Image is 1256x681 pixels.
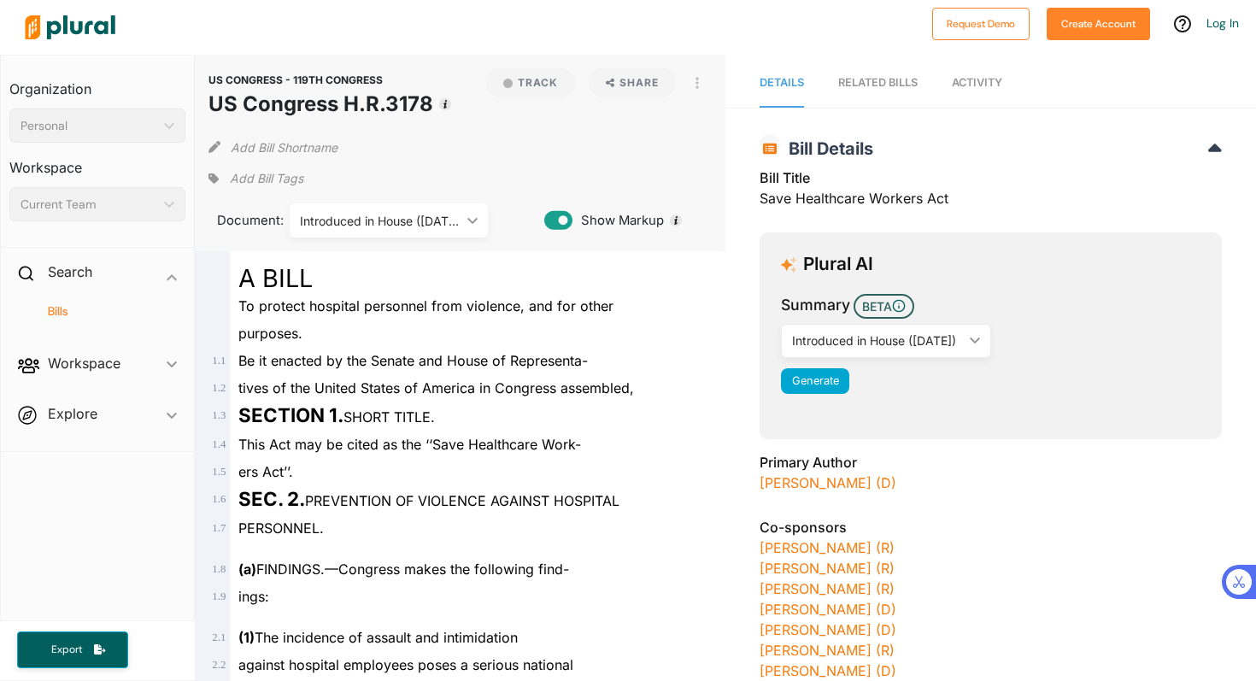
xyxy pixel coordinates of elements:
[48,262,92,281] h2: Search
[760,474,896,491] a: [PERSON_NAME] (D)
[238,561,569,578] span: FINDINGS.—Congress makes the following find-
[238,263,313,293] span: A BILL
[212,659,226,671] span: 2 . 2
[9,143,185,180] h3: Workspace
[300,212,461,230] div: Introduced in House ([DATE])
[238,352,588,369] span: Be it enacted by the Senate and House of Representa-
[780,138,873,159] span: Bill Details
[238,463,293,480] span: ers Act’’.
[238,379,634,396] span: tives of the United States of America in Congress assembled,
[208,89,433,120] h1: US Congress H.R.3178
[760,560,895,577] a: [PERSON_NAME] (R)
[238,520,324,537] span: PERSONNEL.
[212,355,226,367] span: 1 . 1
[9,64,185,102] h3: Organization
[238,403,343,426] strong: SECTION 1.
[760,642,895,659] a: [PERSON_NAME] (R)
[208,166,302,191] div: Add tags
[238,561,256,578] strong: (a)
[230,170,303,187] span: Add Bill Tags
[39,643,94,657] span: Export
[760,601,896,618] a: [PERSON_NAME] (D)
[238,629,255,646] strong: (1)
[1047,14,1150,32] a: Create Account
[21,196,157,214] div: Current Team
[437,97,453,112] div: Tooltip anchor
[760,517,1222,537] h3: Co-sponsors
[952,59,1002,108] a: Activity
[212,631,226,643] span: 2 . 1
[208,211,268,230] span: Document:
[238,408,435,426] span: SHORT TITLE.
[760,167,1222,188] h3: Bill Title
[760,167,1222,219] div: Save Healthcare Workers Act
[212,438,226,450] span: 1 . 4
[803,254,873,275] h3: Plural AI
[231,133,337,161] button: Add Bill Shortname
[1047,8,1150,40] button: Create Account
[760,662,896,679] a: [PERSON_NAME] (D)
[792,374,839,387] span: Generate
[238,487,305,510] strong: SEC. 2.
[932,14,1030,32] a: Request Demo
[212,563,226,575] span: 1 . 8
[838,74,918,91] div: RELATED BILLS
[208,73,383,86] span: US CONGRESS - 119TH CONGRESS
[792,332,962,349] div: Introduced in House ([DATE])
[760,580,895,597] a: [PERSON_NAME] (R)
[589,68,677,97] button: Share
[238,656,573,673] span: against hospital employees poses a serious national
[26,303,177,320] a: Bills
[486,68,575,97] button: Track
[238,325,302,342] span: purposes.
[238,492,619,509] span: PREVENTION OF VIOLENCE AGAINST HOSPITAL
[212,382,226,394] span: 1 . 2
[760,452,1222,473] h3: Primary Author
[854,294,914,319] span: BETA
[1206,15,1239,31] a: Log In
[952,76,1002,89] span: Activity
[17,631,128,668] button: Export
[760,621,896,638] a: [PERSON_NAME] (D)
[212,466,226,478] span: 1 . 5
[668,213,684,228] div: Tooltip anchor
[582,68,684,97] button: Share
[838,59,918,108] a: RELATED BILLS
[932,8,1030,40] button: Request Demo
[781,294,850,316] h3: Summary
[238,297,613,314] span: To protect hospital personnel from violence, and for other
[760,539,895,556] a: [PERSON_NAME] (R)
[212,409,226,421] span: 1 . 3
[781,368,849,394] button: Generate
[212,522,226,534] span: 1 . 7
[238,436,581,453] span: This Act may be cited as the ‘‘Save Healthcare Work-
[760,59,804,108] a: Details
[572,211,664,230] span: Show Markup
[212,493,226,505] span: 1 . 6
[238,588,269,605] span: ings:
[760,76,804,89] span: Details
[238,629,518,646] span: The incidence of assault and intimidation
[212,590,226,602] span: 1 . 9
[21,117,157,135] div: Personal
